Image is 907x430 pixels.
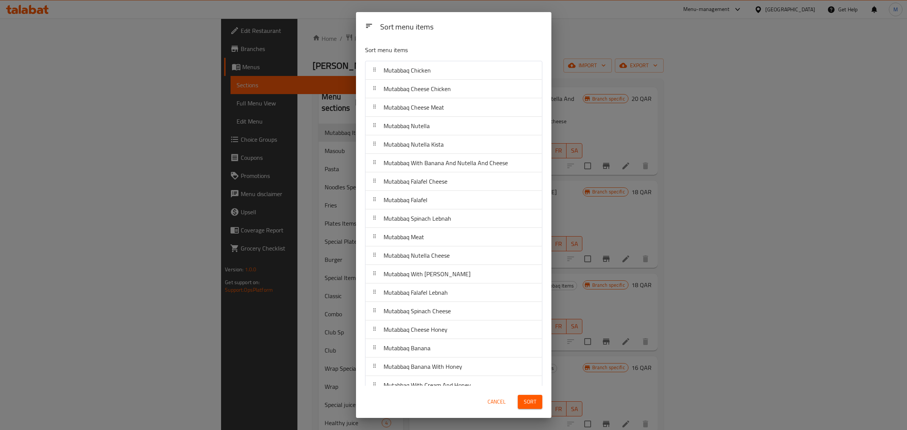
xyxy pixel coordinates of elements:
[365,339,542,357] div: Mutabbaq Banana
[384,102,444,113] span: Mutabbaq Cheese Meat
[524,397,536,407] span: Sort
[377,19,545,36] div: Sort menu items
[384,194,427,206] span: Mutabbaq Falafel
[365,45,506,55] p: Sort menu items
[365,265,542,283] div: Mutabbaq With [PERSON_NAME]
[365,61,542,80] div: Mutabbaq Chicken
[365,283,542,302] div: Mutabbaq Falafel Lebnah
[384,324,447,335] span: Mutabbaq Cheese Honey
[365,117,542,135] div: Mutabbaq Nutella
[365,320,542,339] div: Mutabbaq Cheese Honey
[365,172,542,191] div: Mutabbaq Falafel Cheese
[365,154,542,172] div: Mutabbaq With Banana And Nutella And Cheese
[384,139,444,150] span: Mutabbaq Nutella Kista
[484,395,509,409] button: Cancel
[365,98,542,117] div: Mutabbaq Cheese Meat
[384,379,471,391] span: Mutabbaq With Cream And Honey
[384,250,450,261] span: Mutabbaq Nutella Cheese
[365,246,542,265] div: Mutabbaq Nutella Cheese
[365,228,542,246] div: Mutabbaq Meat
[365,135,542,154] div: Mutabbaq Nutella Kista
[365,209,542,228] div: Mutabbaq Spinach Lebnah
[384,231,424,243] span: Mutabbaq Meat
[384,287,448,298] span: Mutabbaq Falafel Lebnah
[384,157,508,169] span: Mutabbaq With Banana And Nutella And Cheese
[384,176,447,187] span: Mutabbaq Falafel Cheese
[384,342,430,354] span: Mutabbaq Banana
[384,305,451,317] span: Mutabbaq Spinach Cheese
[365,80,542,98] div: Mutabbaq Cheese Chicken
[365,302,542,320] div: Mutabbaq Spinach Cheese
[384,268,471,280] span: Mutabbaq With [PERSON_NAME]
[365,357,542,376] div: Mutabbaq Banana With Honey
[384,361,462,372] span: Mutabbaq Banana With Honey
[384,83,451,94] span: Mutabbaq Cheese Chicken
[488,397,506,407] span: Cancel
[365,376,542,394] div: Mutabbaq With Cream And Honey
[384,213,451,224] span: Mutabbaq Spinach Lebnah
[365,191,542,209] div: Mutabbaq Falafel
[518,395,542,409] button: Sort
[384,120,430,131] span: Mutabbaq Nutella
[384,65,431,76] span: Mutabbaq Chicken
